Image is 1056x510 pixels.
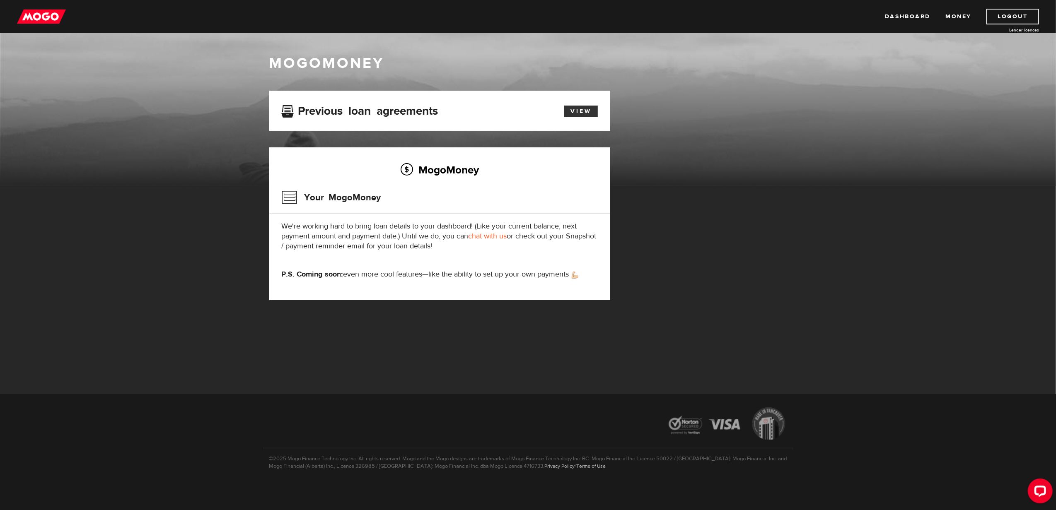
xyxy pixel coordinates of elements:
img: mogo_logo-11ee424be714fa7cbb0f0f49df9e16ec.png [17,9,66,24]
p: We're working hard to bring loan details to your dashboard! (Like your current balance, next paym... [282,221,598,251]
a: Dashboard [885,9,930,24]
h1: MogoMoney [269,55,787,72]
strong: P.S. Coming soon: [282,269,343,279]
a: Logout [986,9,1039,24]
a: Lender licences [977,27,1039,33]
img: strong arm emoji [572,272,578,279]
h3: Your MogoMoney [282,187,381,208]
img: legal-icons-92a2ffecb4d32d839781d1b4e4802d7b.png [661,401,793,448]
p: even more cool features—like the ability to set up your own payments [282,269,598,279]
a: Money [945,9,971,24]
a: chat with us [469,231,507,241]
iframe: LiveChat chat widget [1021,475,1056,510]
p: ©2025 Mogo Finance Technology Inc. All rights reserved. Mogo and the Mogo designs are trademarks ... [263,448,793,470]
a: Terms of Use [577,463,606,469]
h2: MogoMoney [282,161,598,178]
a: View [564,106,598,117]
h3: Previous loan agreements [282,104,438,115]
a: Privacy Policy [545,463,575,469]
